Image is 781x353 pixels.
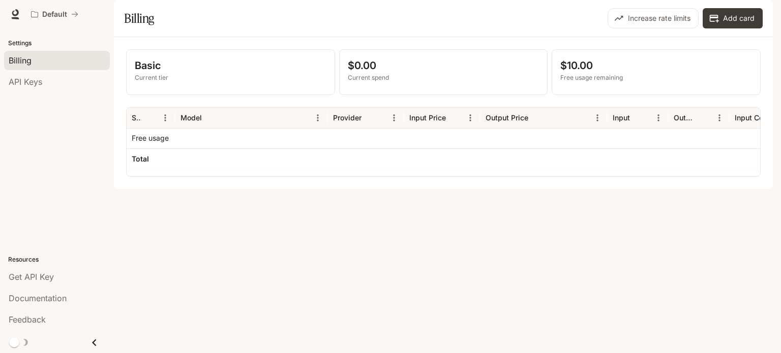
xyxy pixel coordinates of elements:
[590,110,605,125] button: Menu
[486,113,528,122] div: Output Price
[42,10,67,19] p: Default
[363,110,378,125] button: Sort
[613,113,630,122] div: Input
[181,113,202,122] div: Model
[463,110,478,125] button: Menu
[735,113,770,122] div: Input Cost
[142,110,158,125] button: Sort
[409,113,446,122] div: Input Price
[348,73,539,82] p: Current spend
[135,58,326,73] p: Basic
[310,110,325,125] button: Menu
[135,73,326,82] p: Current tier
[132,113,141,122] div: Service
[333,113,362,122] div: Provider
[560,58,752,73] p: $10.00
[703,8,763,28] button: Add card
[132,133,169,143] p: Free usage
[712,110,727,125] button: Menu
[203,110,218,125] button: Sort
[348,58,539,73] p: $0.00
[529,110,545,125] button: Sort
[608,8,699,28] button: Increase rate limits
[132,154,149,164] h6: Total
[631,110,646,125] button: Sort
[651,110,666,125] button: Menu
[158,110,173,125] button: Menu
[674,113,696,122] div: Output
[26,4,83,24] button: All workspaces
[447,110,462,125] button: Sort
[124,8,154,28] h1: Billing
[386,110,402,125] button: Menu
[697,110,712,125] button: Sort
[560,73,752,82] p: Free usage remaining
